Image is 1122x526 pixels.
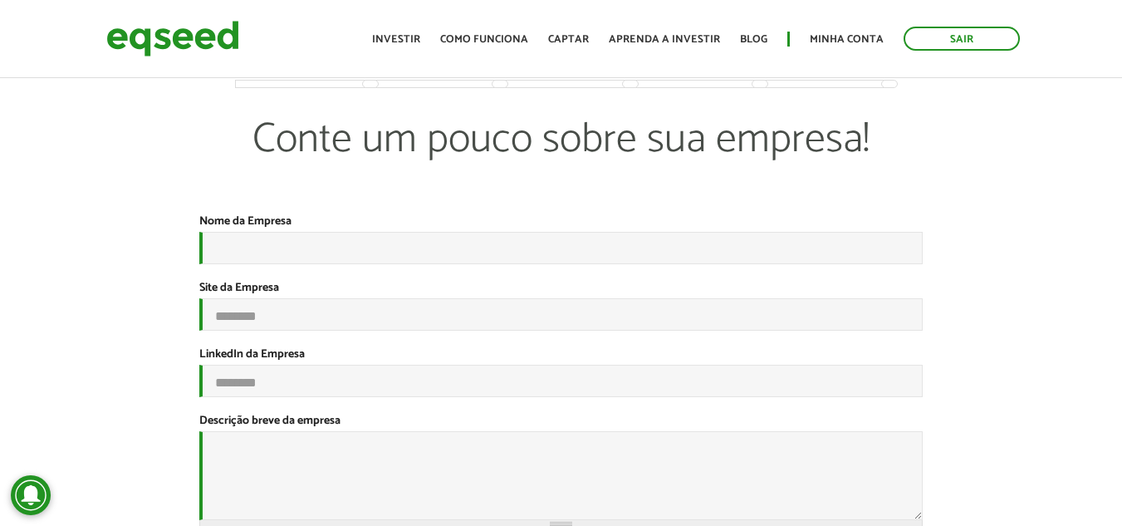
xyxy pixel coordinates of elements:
[199,349,305,361] label: LinkedIn da Empresa
[199,283,279,294] label: Site da Empresa
[236,115,887,214] p: Conte um pouco sobre sua empresa!
[810,34,884,45] a: Minha conta
[106,17,239,61] img: EqSeed
[609,34,720,45] a: Aprenda a investir
[740,34,767,45] a: Blog
[904,27,1020,51] a: Sair
[440,34,528,45] a: Como funciona
[199,216,292,228] label: Nome da Empresa
[548,34,589,45] a: Captar
[372,34,420,45] a: Investir
[199,415,341,427] label: Descrição breve da empresa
